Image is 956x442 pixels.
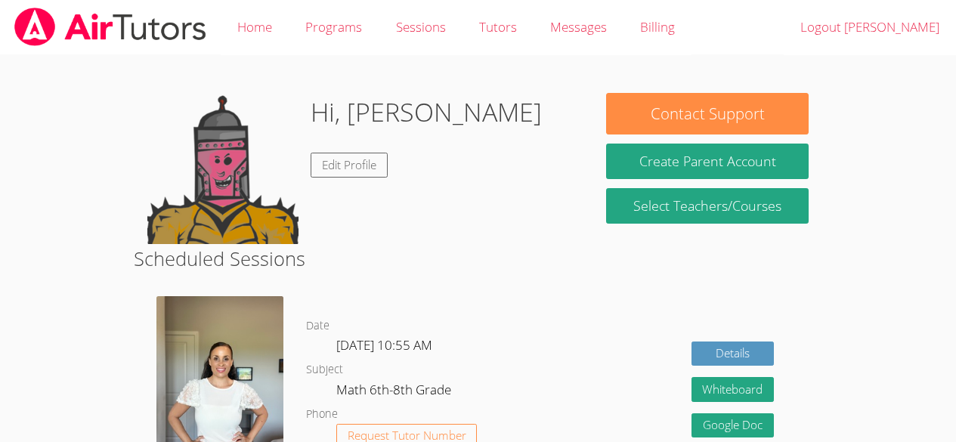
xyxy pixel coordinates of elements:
a: Edit Profile [311,153,388,178]
h1: Hi, [PERSON_NAME] [311,93,542,131]
button: Create Parent Account [606,144,808,179]
dt: Date [306,317,329,335]
dd: Math 6th-8th Grade [336,379,454,405]
h2: Scheduled Sessions [134,244,822,273]
a: Select Teachers/Courses [606,188,808,224]
button: Contact Support [606,93,808,134]
img: default.png [147,93,299,244]
button: Whiteboard [691,377,775,402]
span: [DATE] 10:55 AM [336,336,432,354]
span: Messages [550,18,607,36]
dt: Subject [306,360,343,379]
dt: Phone [306,405,338,424]
img: airtutors_banner-c4298cdbf04f3fff15de1276eac7730deb9818008684d7c2e4769d2f7ddbe033.png [13,8,208,46]
span: Request Tutor Number [348,430,466,441]
a: Google Doc [691,413,775,438]
a: Details [691,342,775,366]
